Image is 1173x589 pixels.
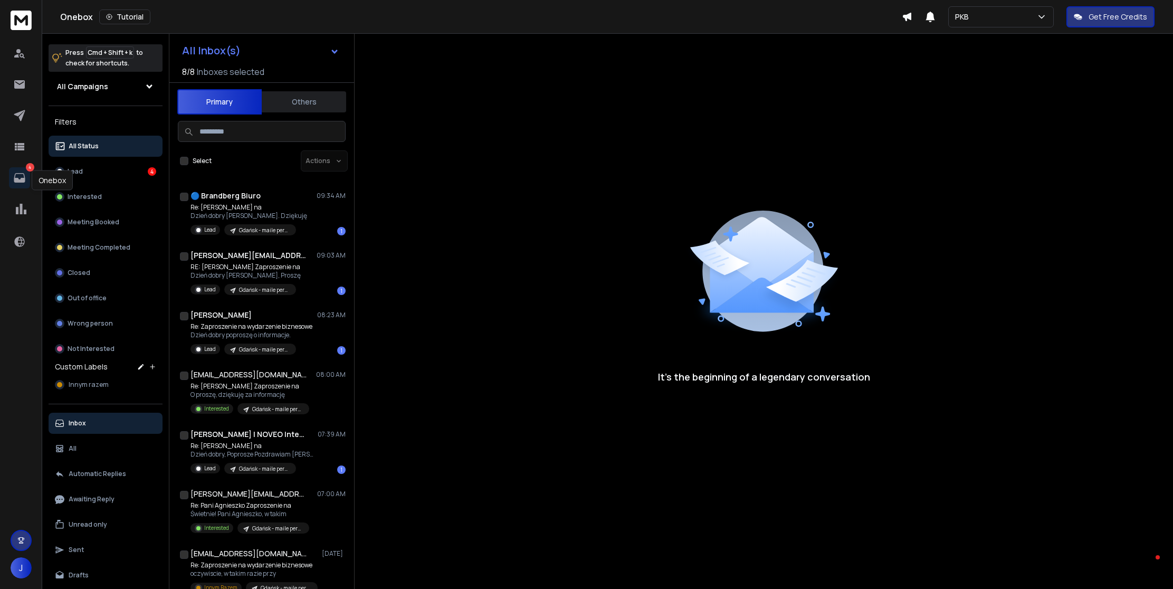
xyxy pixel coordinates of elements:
div: 1 [337,346,346,355]
p: Lead [204,464,216,472]
button: All Campaigns [49,76,163,97]
p: Gdańsk - maile personalne ownerzy [239,226,290,234]
p: PKB [955,12,973,22]
p: Lead [204,345,216,353]
button: Meeting Booked [49,212,163,233]
button: Tutorial [99,9,150,24]
p: Gdańsk - maile personalne ownerzy [252,525,303,533]
button: Inbox [49,413,163,434]
button: Innym razem [49,374,163,395]
button: J [11,557,32,578]
p: All [69,444,77,453]
button: Lead4 [49,161,163,182]
h1: [EMAIL_ADDRESS][DOMAIN_NAME] [190,548,307,559]
div: 1 [337,227,346,235]
p: Lead [68,167,83,176]
h3: Inboxes selected [197,65,264,78]
span: 8 / 8 [182,65,195,78]
p: It’s the beginning of a legendary conversation [658,369,870,384]
button: Interested [49,186,163,207]
p: Press to check for shortcuts. [65,47,143,69]
p: Dzień dobry poproszę o informacje. [190,331,312,339]
button: All Inbox(s) [174,40,348,61]
p: 08:00 AM [316,370,346,379]
h1: [PERSON_NAME] | NOVEO Interactive [190,429,307,440]
p: Re: Pani Agnieszko Zaproszenie na [190,501,309,510]
p: Świetnie! Pani Agnieszko, w takim [190,510,309,518]
p: Closed [68,269,90,277]
p: 4 [26,163,34,172]
p: Wrong person [68,319,113,328]
p: 07:00 AM [317,490,346,498]
div: Onebox [32,170,73,191]
p: Meeting Completed [68,243,130,252]
div: 4 [148,167,156,176]
p: Re: [PERSON_NAME] Zaproszenie na [190,382,309,391]
button: Others [262,90,346,113]
div: 1 [337,287,346,295]
button: Meeting Completed [49,237,163,258]
p: Interested [204,524,229,532]
span: Cmd + Shift + k [86,46,134,59]
button: Not Interested [49,338,163,359]
button: Awaiting Reply [49,489,163,510]
p: Re: Zaproszenie na wydarzenie biznesowe [190,322,312,331]
p: Inbox [69,419,86,427]
button: Wrong person [49,313,163,334]
p: Drafts [69,571,89,579]
h1: [PERSON_NAME][EMAIL_ADDRESS][DOMAIN_NAME] [190,250,307,261]
p: Gdańsk - maile personalne ownerzy [239,286,290,294]
p: Awaiting Reply [69,495,115,503]
p: 09:03 AM [317,251,346,260]
p: Dzień dobry [PERSON_NAME], Proszę [190,271,301,280]
p: 07:39 AM [318,430,346,439]
h1: 🔵 Brandberg Biuro [190,191,261,201]
a: 4 [9,167,30,188]
button: All Status [49,136,163,157]
h1: All Campaigns [57,81,108,92]
p: Lead [204,286,216,293]
p: Dzień dobry, Poprosze Pozdrawiam [PERSON_NAME] [190,450,317,459]
button: Sent [49,539,163,560]
p: Not Interested [68,345,115,353]
p: All Status [69,142,99,150]
button: Out of office [49,288,163,309]
div: 1 [337,465,346,474]
p: 09:34 AM [317,192,346,200]
p: Dzień dobry [PERSON_NAME]. Dziękuję [190,212,307,220]
p: Meeting Booked [68,218,119,226]
button: All [49,438,163,459]
button: Drafts [49,565,163,586]
button: Primary [177,89,262,115]
p: Gdańsk - maile personalne ownerzy [252,405,303,413]
h3: Filters [49,115,163,129]
h1: [PERSON_NAME] [190,310,252,320]
p: Sent [69,546,84,554]
p: Re: [PERSON_NAME] na [190,203,307,212]
p: Interested [204,405,229,413]
p: Interested [68,193,102,201]
button: Closed [49,262,163,283]
button: Automatic Replies [49,463,163,484]
p: Out of office [68,294,107,302]
h1: All Inbox(s) [182,45,241,56]
h3: Custom Labels [55,362,108,372]
button: Get Free Credits [1066,6,1155,27]
p: O proszę, dziękuję za informację [190,391,309,399]
p: Re: [PERSON_NAME] na [190,442,317,450]
p: Gdańsk - maile personalne ownerzy [239,346,290,354]
span: Innym razem [69,381,109,389]
p: Lead [204,226,216,234]
label: Select [193,157,212,165]
p: oczywiscie, w takim razie przy [190,569,317,578]
div: Onebox [60,9,902,24]
p: Get Free Credits [1089,12,1147,22]
button: Unread only [49,514,163,535]
h1: [EMAIL_ADDRESS][DOMAIN_NAME] [190,369,307,380]
p: [DATE] [322,549,346,558]
iframe: Intercom live chat [1134,553,1160,578]
h1: [PERSON_NAME][EMAIL_ADDRESS][DOMAIN_NAME] [190,489,307,499]
p: RE: [PERSON_NAME] Zaproszenie na [190,263,301,271]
